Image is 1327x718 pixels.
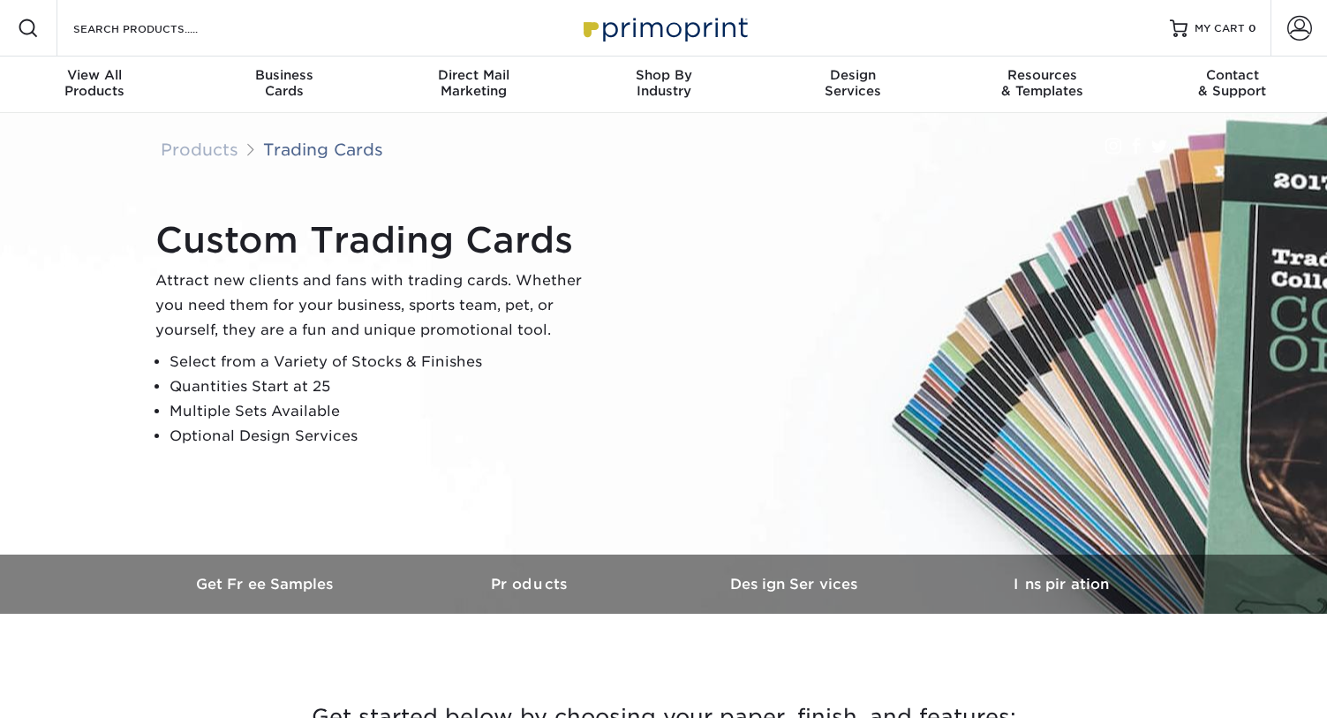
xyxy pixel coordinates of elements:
[576,9,752,47] img: Primoprint
[929,555,1194,614] a: Inspiration
[569,67,758,83] span: Shop By
[379,57,569,113] a: Direct MailMarketing
[948,57,1138,113] a: Resources& Templates
[170,350,597,374] li: Select from a Variety of Stocks & Finishes
[948,67,1138,99] div: & Templates
[929,576,1194,593] h3: Inspiration
[134,576,399,593] h3: Get Free Samples
[569,57,758,113] a: Shop ByIndustry
[379,67,569,99] div: Marketing
[134,555,399,614] a: Get Free Samples
[161,140,238,159] a: Products
[1137,57,1327,113] a: Contact& Support
[170,374,597,399] li: Quantities Start at 25
[569,67,758,99] div: Industry
[948,67,1138,83] span: Resources
[399,555,664,614] a: Products
[190,67,380,83] span: Business
[664,576,929,593] h3: Design Services
[1195,21,1245,36] span: MY CART
[190,57,380,113] a: BusinessCards
[379,67,569,83] span: Direct Mail
[155,219,597,261] h1: Custom Trading Cards
[72,18,244,39] input: SEARCH PRODUCTS.....
[263,140,383,159] a: Trading Cards
[1137,67,1327,83] span: Contact
[399,576,664,593] h3: Products
[190,67,380,99] div: Cards
[758,67,948,99] div: Services
[155,268,597,343] p: Attract new clients and fans with trading cards. Whether you need them for your business, sports ...
[1137,67,1327,99] div: & Support
[758,57,948,113] a: DesignServices
[664,555,929,614] a: Design Services
[170,424,597,449] li: Optional Design Services
[1248,22,1256,34] span: 0
[170,399,597,424] li: Multiple Sets Available
[758,67,948,83] span: Design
